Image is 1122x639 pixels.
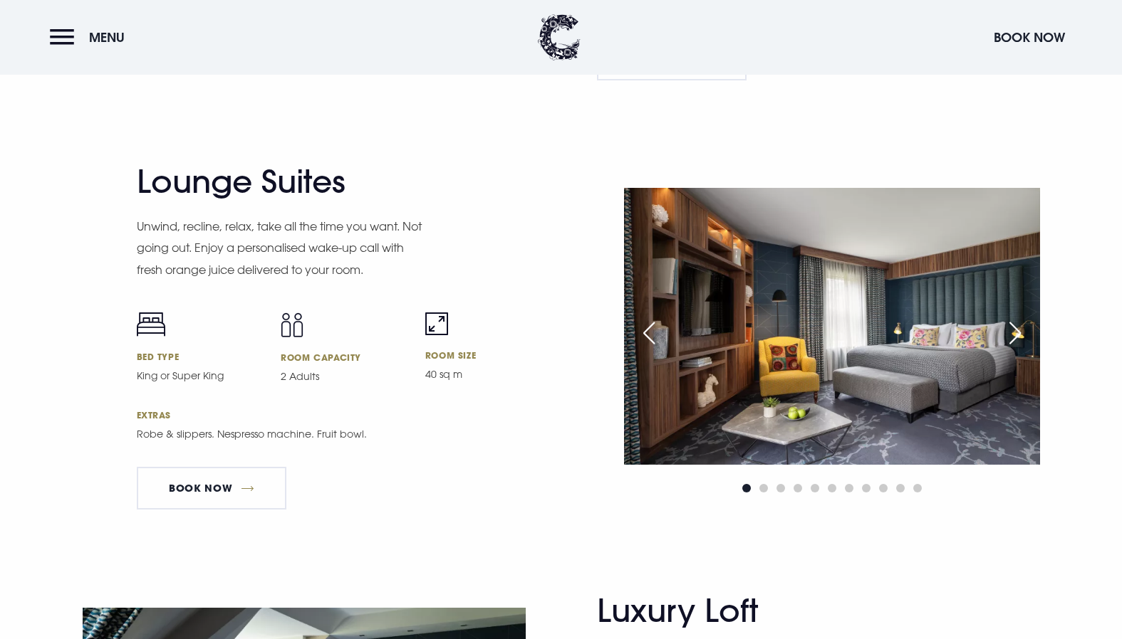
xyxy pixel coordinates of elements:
[89,29,125,46] span: Menu
[425,312,448,335] img: Room size icon
[425,349,553,361] h6: Room Size
[828,484,836,492] span: Go to slide 6
[425,366,553,382] p: 40 sq m
[137,312,165,337] img: Bed icon
[597,592,875,630] h2: Luxury Loft
[137,467,286,509] a: Book Now
[987,22,1072,53] button: Book Now
[624,188,1040,465] img: Hotel in Bangor Northern Ireland
[862,484,871,492] span: Go to slide 8
[631,317,667,349] div: Previous slide
[794,484,802,492] span: Go to slide 4
[811,484,819,492] span: Go to slide 5
[776,484,785,492] span: Go to slide 3
[845,484,853,492] span: Go to slide 7
[879,484,888,492] span: Go to slide 9
[137,368,264,384] p: King or Super King
[896,484,905,492] span: Go to slide 10
[50,22,132,53] button: Menu
[137,163,415,201] h2: Lounge Suites
[137,216,429,280] p: Unwind, recline, relax, take all the time you want. Not going out. Enjoy a personalised wake-up c...
[538,14,581,60] img: Clandeboye Lodge
[759,484,768,492] span: Go to slide 2
[281,312,303,337] img: Capacity icon
[137,409,553,421] h6: Extras
[137,426,429,442] p: Robe & slippers. Nespresso machine. Fruit bowl.
[742,484,751,492] span: Go to slide 1
[281,369,408,384] p: 2 Adults
[137,351,264,362] h6: Bed Type
[997,317,1033,349] div: Next slide
[913,484,922,492] span: Go to slide 11
[281,352,408,363] h6: Room Capacity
